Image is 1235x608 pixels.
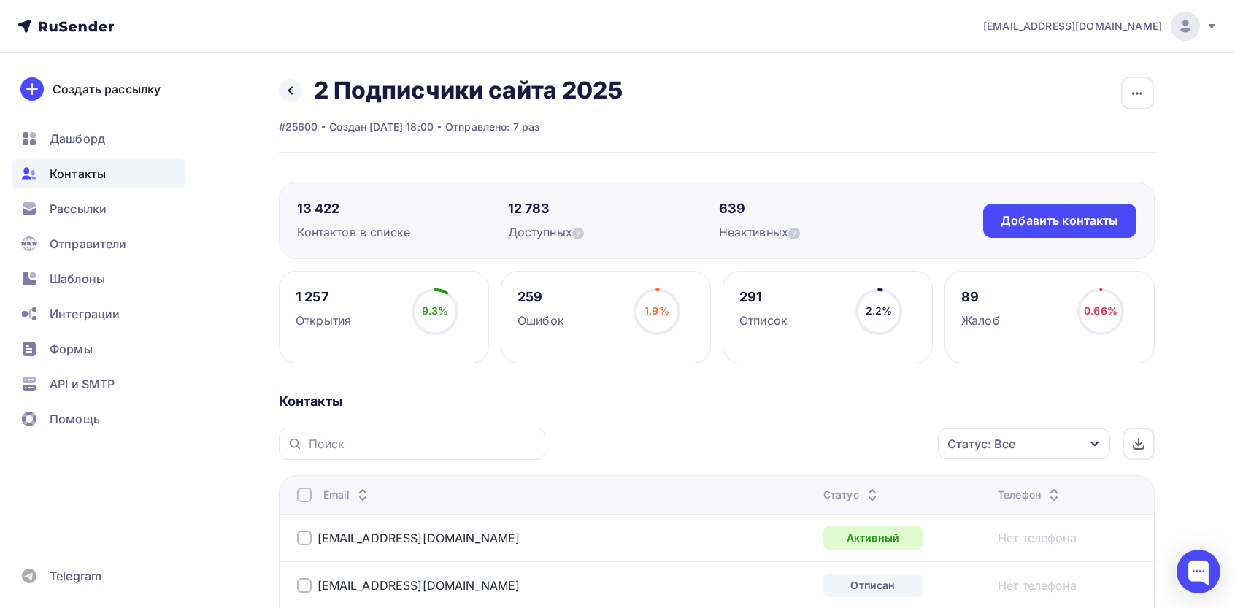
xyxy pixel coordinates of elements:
div: Контактов в списке [297,223,508,241]
a: [EMAIL_ADDRESS][DOMAIN_NAME] [983,12,1217,41]
div: Отписок [739,312,788,329]
span: Помощь [50,410,100,428]
span: Дашборд [50,130,105,147]
div: Ошибок [518,312,564,329]
div: #25600 [279,120,318,134]
div: Доступных [508,223,719,241]
span: Формы [50,340,93,358]
div: 12 783 [508,200,719,218]
a: Шаблоны [12,264,185,293]
a: Нет телефона [998,529,1077,547]
a: Нет телефона [998,577,1077,594]
div: Отписан [823,574,923,597]
div: Email [323,488,372,502]
button: Статус: Все [937,428,1111,460]
input: Поиск [309,436,536,452]
div: Статус [823,488,881,502]
div: Телефон [998,488,1063,502]
a: Дашборд [12,124,185,153]
a: Контакты [12,159,185,188]
a: Рассылки [12,194,185,223]
div: 259 [518,288,564,306]
span: Рассылки [50,200,107,218]
div: Статус: Все [947,435,1015,453]
span: 9.3% [422,304,449,317]
div: Жалоб [961,312,1000,329]
div: Контакты [279,393,1155,410]
div: Отправлено: 7 раз [445,120,539,134]
span: Контакты [50,165,106,182]
div: 639 [719,200,930,218]
div: 1 257 [296,288,351,306]
span: Интеграции [50,305,120,323]
span: Отправители [50,235,127,253]
a: Формы [12,334,185,363]
a: Отправители [12,229,185,258]
div: 13 422 [297,200,508,218]
h2: 2 Подписчики сайта 2025 [314,76,623,105]
div: Создан [DATE] 18:00 [329,120,434,134]
span: Шаблоны [50,270,105,288]
span: Telegram [50,567,101,585]
div: Активный [823,526,923,550]
div: Добавить контакты [1001,212,1118,229]
span: API и SMTP [50,375,115,393]
span: 1.9% [645,304,669,317]
span: 0.66% [1084,304,1117,317]
a: [EMAIL_ADDRESS][DOMAIN_NAME] [318,531,520,545]
div: 89 [961,288,1000,306]
div: Создать рассылку [53,80,161,98]
span: 2.2% [866,304,893,317]
div: Открытия [296,312,351,329]
a: [EMAIL_ADDRESS][DOMAIN_NAME] [318,578,520,593]
div: Неактивных [719,223,930,241]
div: 291 [739,288,788,306]
span: [EMAIL_ADDRESS][DOMAIN_NAME] [983,19,1162,34]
